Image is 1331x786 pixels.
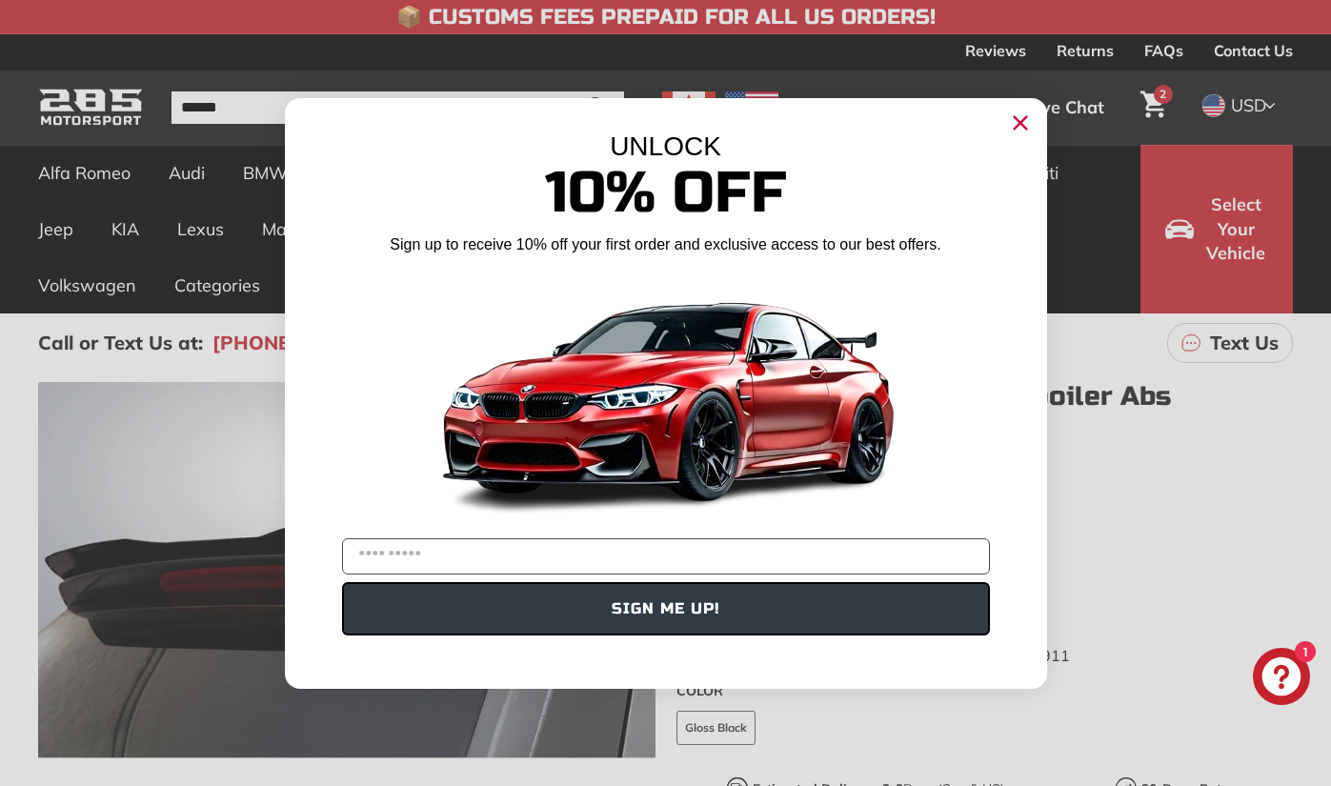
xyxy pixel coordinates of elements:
span: UNLOCK [610,131,721,161]
span: Sign up to receive 10% off your first order and exclusive access to our best offers. [390,236,940,252]
img: Banner showing BMW 4 Series Body kit [428,263,904,531]
inbox-online-store-chat: Shopify online store chat [1247,648,1316,710]
button: Close dialog [1005,108,1036,138]
input: YOUR EMAIL [342,538,990,574]
button: SIGN ME UP! [342,582,990,635]
span: 10% Off [545,158,787,228]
